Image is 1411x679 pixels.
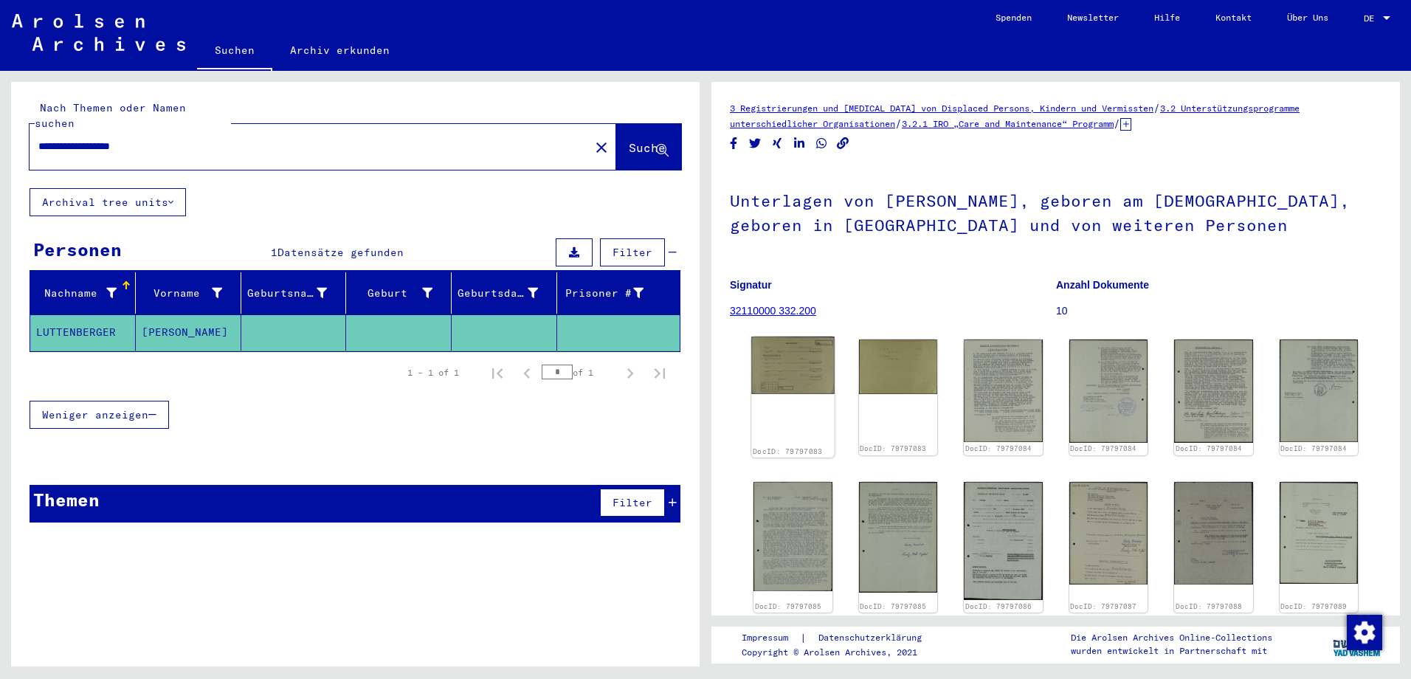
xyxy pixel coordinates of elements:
span: / [1114,117,1120,130]
a: Archiv erkunden [272,32,407,68]
span: Weniger anzeigen [42,408,148,421]
div: of 1 [542,365,615,379]
div: Nachname [36,281,135,305]
button: Next page [615,358,645,387]
div: Geburtsdatum [458,286,538,301]
mat-cell: LUTTENBERGER [30,314,136,351]
a: DocID: 79797083 [860,444,926,452]
button: Copy link [835,134,851,153]
mat-header-cell: Vorname [136,272,241,314]
img: 001.jpg [964,482,1043,601]
span: Filter [613,246,652,259]
button: Last page [645,358,675,387]
mat-header-cell: Nachname [30,272,136,314]
mat-header-cell: Geburtsdatum [452,272,557,314]
img: 001.jpg [1280,482,1359,585]
button: Clear [587,132,616,162]
mat-header-cell: Geburt‏ [346,272,452,314]
p: Die Arolsen Archives Online-Collections [1071,631,1272,644]
img: Zustimmung ändern [1347,615,1382,650]
div: Geburt‏ [352,286,432,301]
a: Suchen [197,32,272,71]
a: Datenschutzerklärung [807,630,939,646]
a: DocID: 79797084 [1280,444,1347,452]
a: DocID: 79797086 [965,602,1032,610]
a: DocID: 79797085 [755,602,821,610]
span: Datensätze gefunden [277,246,404,259]
mat-icon: close [593,139,610,156]
span: / [1153,101,1160,114]
div: Themen [33,486,100,513]
div: Personen [33,236,122,263]
div: Geburtsdatum [458,281,556,305]
p: wurden entwickelt in Partnerschaft mit [1071,644,1272,658]
a: DocID: 79797083 [753,447,822,456]
img: 001.jpg [1069,482,1148,585]
img: 003.jpg [1174,339,1253,443]
button: Share on Xing [770,134,785,153]
img: 002.jpg [859,482,938,593]
img: 001.jpg [964,339,1043,442]
div: 1 – 1 of 1 [407,366,459,379]
img: yv_logo.png [1330,626,1385,663]
mat-cell: [PERSON_NAME] [136,314,241,351]
div: Nachname [36,286,117,301]
img: Arolsen_neg.svg [12,14,185,51]
div: Vorname [142,281,241,305]
div: Prisoner # [563,281,662,305]
a: 3.2.1 IRO „Care and Maintenance“ Programm [902,118,1114,129]
div: Prisoner # [563,286,644,301]
p: 10 [1056,303,1381,319]
a: DocID: 79797084 [965,444,1032,452]
b: Anzahl Dokumente [1056,279,1149,291]
img: 001.jpg [751,337,834,394]
span: DE [1364,13,1380,24]
a: 32110000 332.200 [730,305,816,317]
a: DocID: 79797087 [1070,602,1136,610]
div: Geburt‏ [352,281,451,305]
button: Share on Facebook [726,134,742,153]
mat-label: Nach Themen oder Namen suchen [35,101,186,130]
button: Filter [600,238,665,266]
h1: Unterlagen von [PERSON_NAME], geboren am [DEMOGRAPHIC_DATA], geboren in [GEOGRAPHIC_DATA] und von... [730,167,1381,256]
img: 004.jpg [1280,339,1359,442]
img: 002.jpg [859,339,938,394]
a: 3 Registrierungen und [MEDICAL_DATA] von Displaced Persons, Kindern und Vermissten [730,103,1153,114]
span: Filter [613,496,652,509]
a: DocID: 79797089 [1280,602,1347,610]
div: Geburtsname [247,286,328,301]
span: 1 [271,246,277,259]
button: Share on LinkedIn [792,134,807,153]
button: Filter [600,489,665,517]
div: Geburtsname [247,281,346,305]
img: 001.jpg [753,482,832,592]
a: DocID: 79797085 [860,602,926,610]
img: 002.jpg [1069,339,1148,443]
a: Impressum [742,630,800,646]
span: Suche [629,140,666,155]
button: First page [483,358,512,387]
a: DocID: 79797088 [1176,602,1242,610]
a: DocID: 79797084 [1176,444,1242,452]
span: / [895,117,902,130]
button: Suche [616,124,681,170]
b: Signatur [730,279,772,291]
div: Vorname [142,286,222,301]
div: | [742,630,939,646]
p: Copyright © Arolsen Archives, 2021 [742,646,939,659]
mat-header-cell: Prisoner # [557,272,680,314]
button: Previous page [512,358,542,387]
button: Share on WhatsApp [814,134,829,153]
img: 001.jpg [1174,482,1253,585]
a: DocID: 79797084 [1070,444,1136,452]
button: Share on Twitter [748,134,763,153]
button: Weniger anzeigen [30,401,169,429]
button: Archival tree units [30,188,186,216]
mat-header-cell: Geburtsname [241,272,347,314]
